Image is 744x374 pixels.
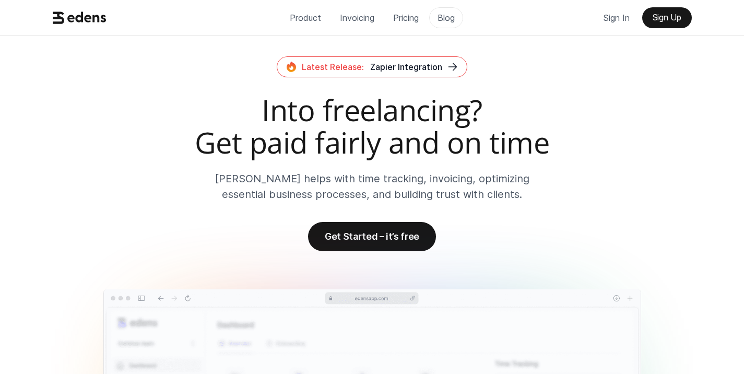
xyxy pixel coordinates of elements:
p: Get Started – it’s free [325,231,419,242]
p: Product [290,10,321,26]
a: Blog [429,7,463,28]
a: Pricing [385,7,427,28]
p: Sign Up [653,13,681,22]
p: Blog [438,10,455,26]
p: Sign In [604,10,630,26]
h2: Into freelancing? Get paid fairly and on time [49,94,696,158]
a: Latest Release:Zapier Integration [277,56,467,77]
span: Zapier Integration [370,62,442,72]
a: Sign Up [642,7,692,28]
a: Product [281,7,329,28]
span: Latest Release: [302,62,364,72]
p: Invoicing [340,10,374,26]
a: Invoicing [332,7,383,28]
a: Get Started – it’s free [308,222,436,251]
p: [PERSON_NAME] helps with time tracking, invoicing, optimizing essential business processes, and b... [195,171,549,202]
a: Sign In [595,7,638,28]
p: Pricing [393,10,419,26]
